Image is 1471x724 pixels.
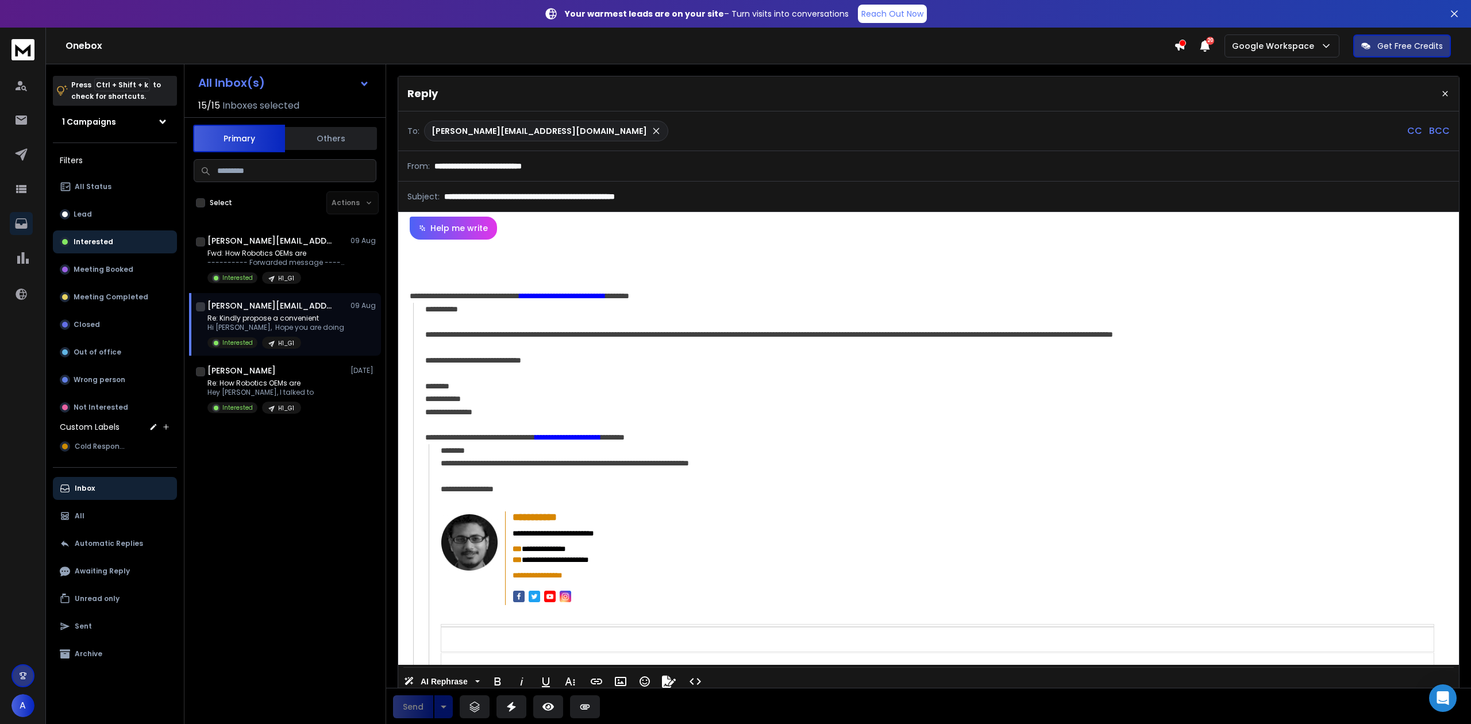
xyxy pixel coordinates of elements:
[634,670,656,693] button: Emoticons
[53,341,177,364] button: Out of office
[189,71,379,94] button: All Inbox(s)
[565,8,724,20] strong: Your warmest leads are on your site
[53,642,177,665] button: Archive
[53,203,177,226] button: Lead
[278,274,294,283] p: H1_G1
[207,249,345,258] p: Fwd: How Robotics OEMs are
[94,78,150,91] span: Ctrl + Shift + k
[53,615,177,638] button: Sent
[75,622,92,631] p: Sent
[511,670,533,693] button: Italic (Ctrl+I)
[207,300,334,311] h1: [PERSON_NAME][EMAIL_ADDRESS][DOMAIN_NAME]
[1353,34,1451,57] button: Get Free Credits
[278,339,294,348] p: H1_G1
[53,396,177,419] button: Not Interested
[407,160,430,172] p: From:
[193,125,285,152] button: Primary
[53,532,177,555] button: Automatic Replies
[74,210,92,219] p: Lead
[53,505,177,527] button: All
[559,670,581,693] button: More Text
[418,677,470,687] span: AI Rephrase
[535,670,557,693] button: Underline (Ctrl+U)
[53,587,177,610] button: Unread only
[407,86,438,102] p: Reply
[53,435,177,458] button: Cold Response
[53,286,177,309] button: Meeting Completed
[198,77,265,88] h1: All Inbox(s)
[74,265,133,274] p: Meeting Booked
[278,404,294,413] p: H1_G1
[432,125,647,137] p: [PERSON_NAME][EMAIL_ADDRESS][DOMAIN_NAME]
[207,365,276,376] h1: [PERSON_NAME]
[222,338,253,347] p: Interested
[407,191,440,202] p: Subject:
[285,126,377,151] button: Others
[66,39,1174,53] h1: Onebox
[53,313,177,336] button: Closed
[11,694,34,717] button: A
[62,116,116,128] h1: 1 Campaigns
[75,442,128,451] span: Cold Response
[74,348,121,357] p: Out of office
[222,274,253,282] p: Interested
[207,258,345,267] p: ---------- Forwarded message --------- From: [PERSON_NAME]
[207,323,344,332] p: Hi [PERSON_NAME], Hope you are doing
[351,301,376,310] p: 09 Aug
[1377,40,1443,52] p: Get Free Credits
[1429,684,1457,712] div: Open Intercom Messenger
[74,237,113,247] p: Interested
[74,403,128,412] p: Not Interested
[75,567,130,576] p: Awaiting Reply
[207,379,314,388] p: Re: How Robotics OEMs are
[402,670,482,693] button: AI Rephrase
[60,421,120,433] h3: Custom Labels
[74,320,100,329] p: Closed
[1232,40,1319,52] p: Google Workspace
[207,388,314,397] p: Hey [PERSON_NAME], I talked to
[207,235,334,247] h1: [PERSON_NAME][EMAIL_ADDRESS][DOMAIN_NAME] +1
[75,511,84,521] p: All
[53,258,177,281] button: Meeting Booked
[75,182,111,191] p: All Status
[407,125,419,137] p: To:
[351,236,376,245] p: 09 Aug
[351,366,376,375] p: [DATE]
[198,99,220,113] span: 15 / 15
[53,152,177,168] h3: Filters
[207,314,344,323] p: Re: Kindly propose a convenient
[222,99,299,113] h3: Inboxes selected
[1206,37,1214,45] span: 20
[75,594,120,603] p: Unread only
[74,375,125,384] p: Wrong person
[53,477,177,500] button: Inbox
[1407,124,1422,138] p: CC
[53,110,177,133] button: 1 Campaigns
[565,8,849,20] p: – Turn visits into conversations
[658,670,680,693] button: Signature
[53,230,177,253] button: Interested
[210,198,232,207] label: Select
[75,539,143,548] p: Automatic Replies
[610,670,631,693] button: Insert Image (Ctrl+P)
[11,39,34,60] img: logo
[75,649,102,658] p: Archive
[74,292,148,302] p: Meeting Completed
[858,5,927,23] a: Reach Out Now
[71,79,161,102] p: Press to check for shortcuts.
[487,670,509,693] button: Bold (Ctrl+B)
[410,217,497,240] button: Help me write
[861,8,923,20] p: Reach Out Now
[586,670,607,693] button: Insert Link (Ctrl+K)
[684,670,706,693] button: Code View
[1429,124,1450,138] p: BCC
[75,484,95,493] p: Inbox
[222,403,253,412] p: Interested
[53,175,177,198] button: All Status
[53,560,177,583] button: Awaiting Reply
[53,368,177,391] button: Wrong person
